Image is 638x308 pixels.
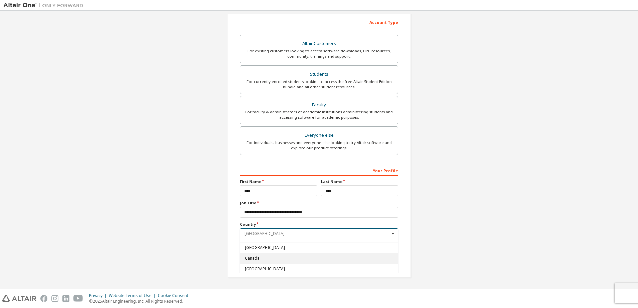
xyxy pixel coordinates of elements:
[244,79,394,90] div: For currently enrolled students looking to access the free Altair Student Edition bundle and all ...
[51,295,58,302] img: instagram.svg
[244,131,394,140] div: Everyone else
[2,295,36,302] img: altair_logo.svg
[240,200,398,206] label: Job Title
[321,179,398,184] label: Last Name
[244,70,394,79] div: Students
[245,267,393,271] span: [GEOGRAPHIC_DATA]
[244,100,394,110] div: Faculty
[89,293,109,298] div: Privacy
[240,222,398,227] label: Country
[244,140,394,151] div: For individuals, businesses and everyone else looking to try Altair software and explore our prod...
[245,256,393,260] span: Canada
[245,235,393,239] span: [GEOGRAPHIC_DATA]
[109,293,158,298] div: Website Terms of Use
[3,2,87,9] img: Altair One
[245,246,393,250] span: [GEOGRAPHIC_DATA]
[89,298,192,304] p: © 2025 Altair Engineering, Inc. All Rights Reserved.
[244,48,394,59] div: For existing customers looking to access software downloads, HPC resources, community, trainings ...
[244,39,394,48] div: Altair Customers
[240,165,398,176] div: Your Profile
[73,295,83,302] img: youtube.svg
[244,109,394,120] div: For faculty & administrators of academic institutions administering students and accessing softwa...
[158,293,192,298] div: Cookie Consent
[62,295,69,302] img: linkedin.svg
[240,17,398,27] div: Account Type
[40,295,47,302] img: facebook.svg
[240,179,317,184] label: First Name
